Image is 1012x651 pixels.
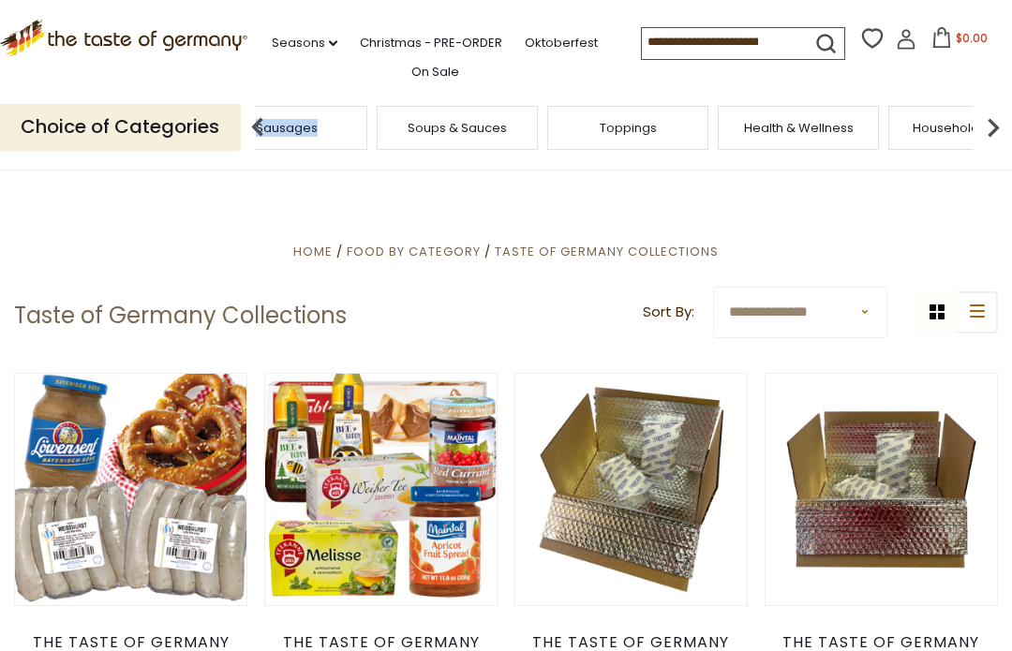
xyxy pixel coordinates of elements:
[15,374,246,605] img: The Taste of Germany Weisswurst & Pretzel Collection
[525,33,598,53] a: Oktoberfest
[744,121,854,135] a: Health & Wellness
[956,30,988,46] span: $0.00
[265,374,497,605] img: The Taste of Germany Honey Jam Tea Collection, 7pc - FREE SHIPPING
[643,301,694,324] label: Sort By:
[360,33,502,53] a: Christmas - PRE-ORDER
[272,33,337,53] a: Seasons
[256,121,318,135] a: Sausages
[495,243,719,260] a: Taste of Germany Collections
[600,121,657,135] a: Toppings
[408,121,507,135] a: Soups & Sauces
[14,302,347,330] h1: Taste of Germany Collections
[347,243,481,260] a: Food By Category
[766,374,997,605] img: CHOCO Packaging
[411,62,459,82] a: On Sale
[293,243,333,260] a: Home
[920,27,1000,55] button: $0.00
[239,109,276,146] img: previous arrow
[975,109,1012,146] img: next arrow
[515,374,747,605] img: FRAGILE Packaging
